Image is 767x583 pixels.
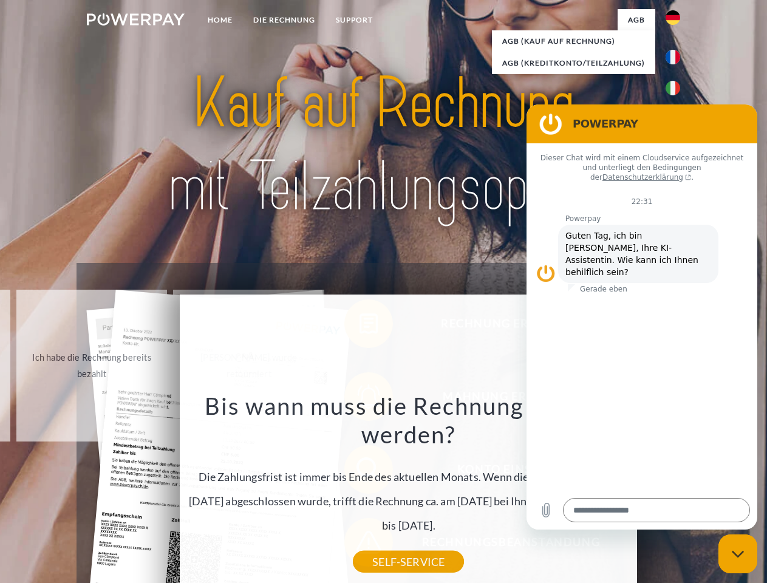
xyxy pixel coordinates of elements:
[618,9,655,31] a: agb
[187,391,630,562] div: Die Zahlungsfrist ist immer bis Ende des aktuellen Monats. Wenn die Bestellung z.B. am [DATE] abg...
[718,534,757,573] iframe: Schaltfläche zum Öffnen des Messaging-Fensters; Konversation läuft
[24,349,160,382] div: Ich habe die Rechnung bereits bezahlt
[666,50,680,64] img: fr
[527,104,757,530] iframe: Messaging-Fenster
[116,58,651,233] img: title-powerpay_de.svg
[492,52,655,74] a: AGB (Kreditkonto/Teilzahlung)
[326,9,383,31] a: SUPPORT
[353,551,464,573] a: SELF-SERVICE
[666,10,680,25] img: de
[197,9,243,31] a: Home
[492,30,655,52] a: AGB (Kauf auf Rechnung)
[243,9,326,31] a: DIE RECHNUNG
[666,81,680,95] img: it
[187,391,630,449] h3: Bis wann muss die Rechnung bezahlt werden?
[87,13,185,26] img: logo-powerpay-white.svg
